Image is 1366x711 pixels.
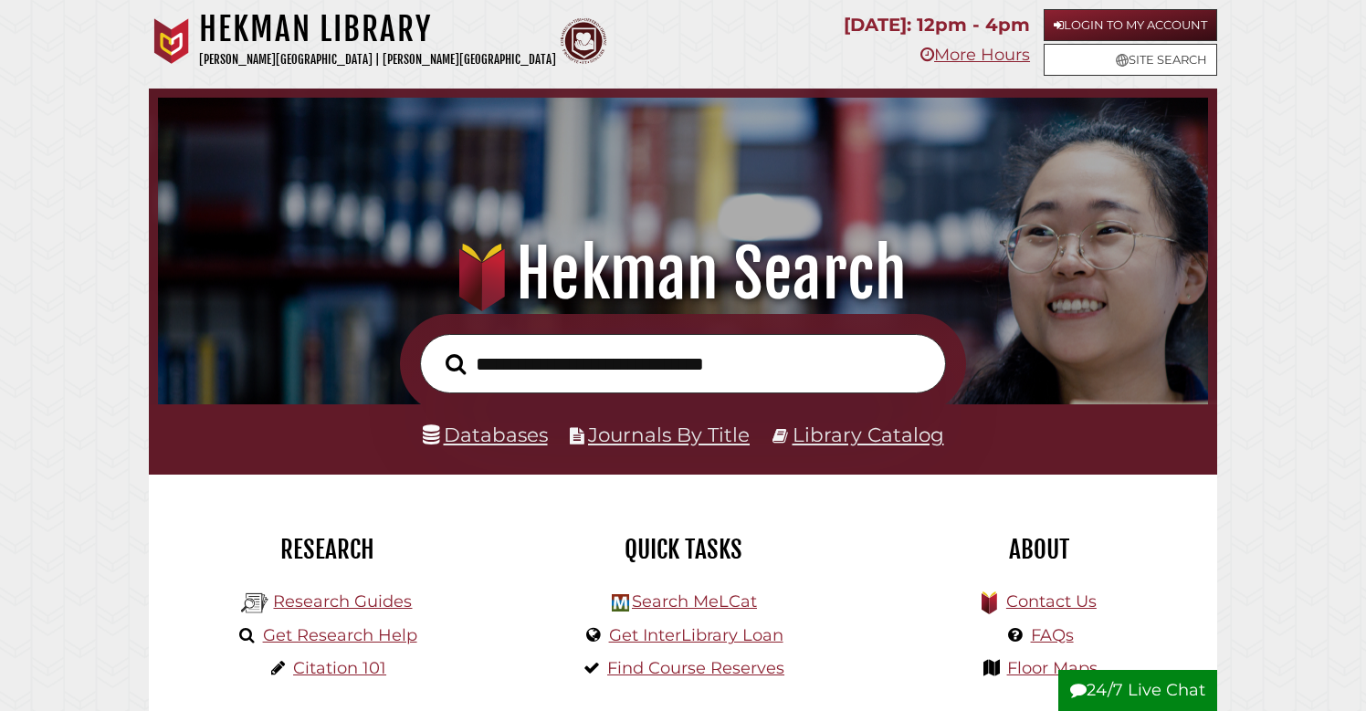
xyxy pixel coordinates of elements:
a: Get InterLibrary Loan [609,625,783,645]
a: More Hours [920,45,1030,65]
h2: Quick Tasks [519,534,847,565]
h2: About [875,534,1203,565]
i: Search [446,353,466,375]
a: Search MeLCat [632,591,757,612]
a: Floor Maps [1007,658,1098,678]
button: Search [436,349,475,380]
h1: Hekman Library [199,9,556,49]
img: Calvin University [149,18,194,64]
a: Login to My Account [1044,9,1217,41]
p: [PERSON_NAME][GEOGRAPHIC_DATA] | [PERSON_NAME][GEOGRAPHIC_DATA] [199,49,556,70]
h1: Hekman Search [178,234,1187,314]
a: Get Research Help [263,625,417,645]
a: Site Search [1044,44,1217,76]
a: Journals By Title [588,423,750,446]
a: Databases [423,423,548,446]
p: [DATE]: 12pm - 4pm [844,9,1030,41]
img: Hekman Library Logo [241,590,268,617]
img: Hekman Library Logo [612,594,629,612]
a: Research Guides [273,591,412,612]
a: Citation 101 [293,658,386,678]
img: Calvin Theological Seminary [561,18,606,64]
h2: Research [163,534,491,565]
a: Find Course Reserves [607,658,784,678]
a: FAQs [1031,625,1074,645]
a: Contact Us [1006,591,1097,612]
a: Library Catalog [793,423,944,446]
